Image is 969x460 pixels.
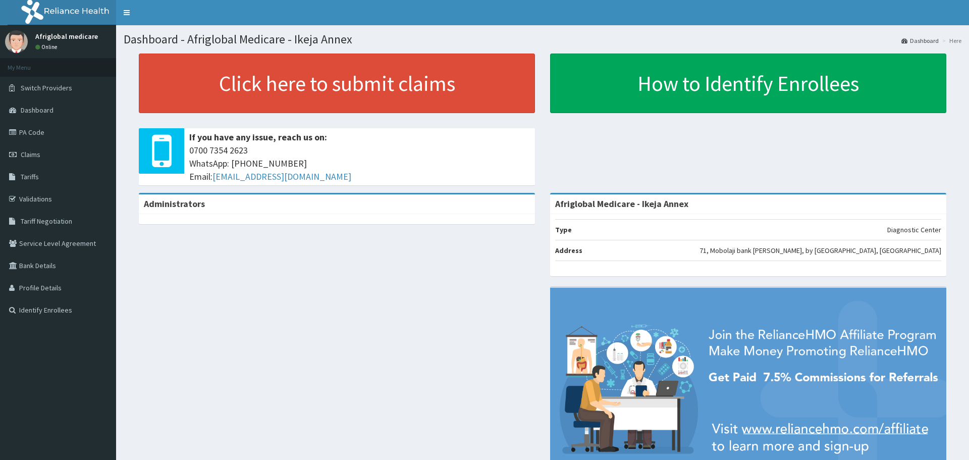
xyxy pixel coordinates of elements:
b: Address [555,246,582,255]
span: Switch Providers [21,83,72,92]
a: How to Identify Enrollees [550,54,946,113]
p: Afriglobal medicare [35,33,98,40]
a: Click here to submit claims [139,54,535,113]
b: If you have any issue, reach us on: [189,131,327,143]
b: Administrators [144,198,205,210]
strong: Afriglobal Medicare - Ikeja Annex [555,198,688,210]
span: Claims [21,150,40,159]
p: Diagnostic Center [887,225,941,235]
a: Dashboard [901,36,939,45]
a: [EMAIL_ADDRESS][DOMAIN_NAME] [212,171,351,182]
span: Dashboard [21,106,53,115]
b: Type [555,225,572,234]
span: Tariffs [21,172,39,181]
img: User Image [5,30,28,53]
span: 0700 7354 2623 WhatsApp: [PHONE_NUMBER] Email: [189,144,530,183]
li: Here [940,36,961,45]
p: 71, Mobolaji bank [PERSON_NAME], by [GEOGRAPHIC_DATA], [GEOGRAPHIC_DATA] [699,245,941,255]
h1: Dashboard - Afriglobal Medicare - Ikeja Annex [124,33,961,46]
a: Online [35,43,60,50]
span: Tariff Negotiation [21,217,72,226]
